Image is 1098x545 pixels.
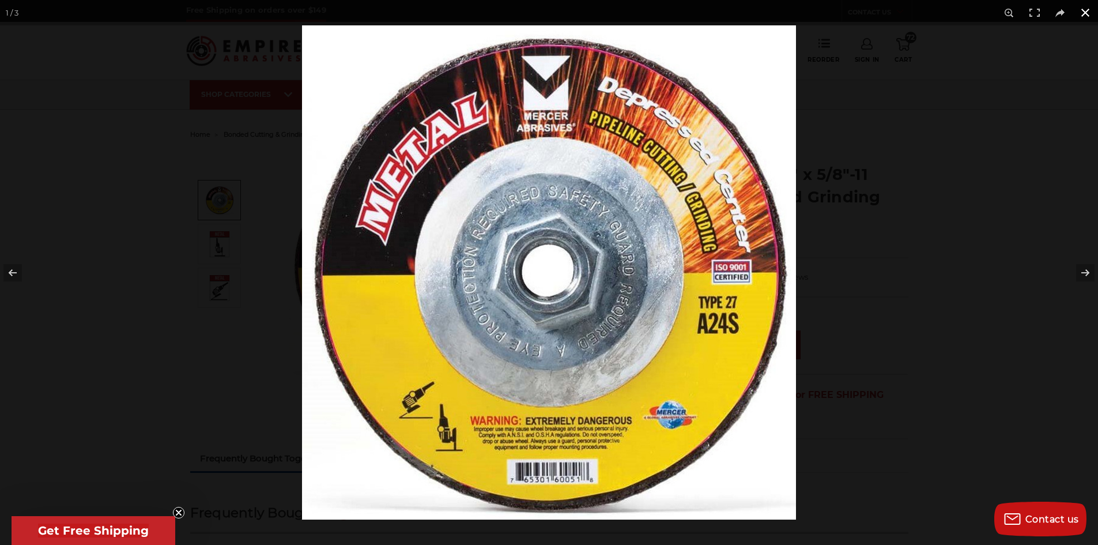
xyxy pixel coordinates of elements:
span: Get Free Shipping [38,524,149,538]
div: Get Free ShippingClose teaser [12,516,175,545]
button: Contact us [994,502,1086,536]
img: 4.5_Inch_HUBBED_Pipeline_Cutting_and_Grinding_Wheel__00170.1570197119.jpg [302,25,796,520]
button: Next (arrow right) [1058,244,1098,302]
span: Contact us [1025,514,1079,525]
button: Close teaser [173,507,184,518]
